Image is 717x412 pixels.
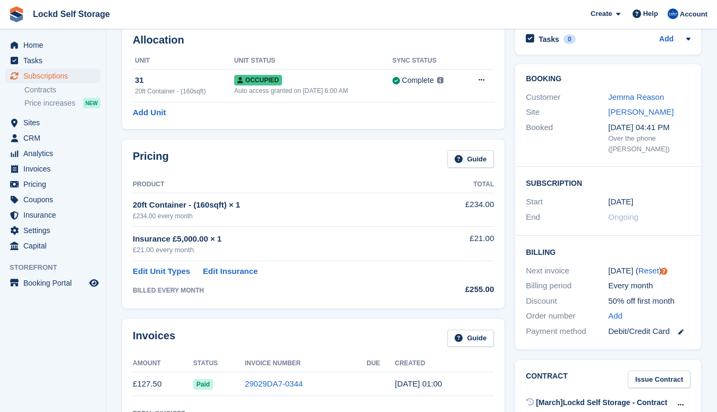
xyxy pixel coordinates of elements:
[133,211,426,221] div: £234.00 every month
[5,238,100,253] a: menu
[608,280,690,292] div: Every month
[5,53,100,68] a: menu
[8,6,24,22] img: stora-icon-8386f47178a22dfd0bd8f6a31ec36ba5ce8667c1dd55bd0f319d3a0aa187defe.svg
[245,355,366,372] th: Invoice Number
[526,265,608,277] div: Next invoice
[5,146,100,161] a: menu
[133,176,426,193] th: Product
[526,325,608,338] div: Payment method
[23,161,87,176] span: Invoices
[23,177,87,192] span: Pricing
[526,295,608,307] div: Discount
[245,379,303,388] a: 29029DA7-0344
[23,276,87,290] span: Booking Portal
[234,53,392,70] th: Unit Status
[23,192,87,207] span: Coupons
[643,8,658,19] span: Help
[133,199,426,211] div: 20ft Container - (160sqft) × 1
[193,355,245,372] th: Status
[659,33,673,46] a: Add
[88,277,100,289] a: Preview store
[133,233,426,245] div: Insurance £5,000.00 × 1
[5,276,100,290] a: menu
[608,107,673,116] a: [PERSON_NAME]
[659,267,669,276] div: Tooltip anchor
[133,372,193,396] td: £127.50
[608,122,690,134] div: [DATE] 04:41 PM
[5,115,100,130] a: menu
[5,223,100,238] a: menu
[135,74,234,87] div: 31
[5,38,100,53] a: menu
[608,310,622,322] a: Add
[133,330,175,347] h2: Invoices
[23,208,87,222] span: Insurance
[193,379,213,390] span: Paid
[83,98,100,108] div: NEW
[426,193,494,226] td: £234.00
[234,75,282,85] span: Occupied
[608,196,633,208] time: 2025-08-08 00:00:00 UTC
[392,53,463,70] th: Sync Status
[23,131,87,145] span: CRM
[133,150,169,168] h2: Pricing
[426,227,494,261] td: £21.00
[680,9,707,20] span: Account
[608,133,690,154] div: Over the phone ([PERSON_NAME])
[526,310,608,322] div: Order number
[133,34,494,46] h2: Allocation
[526,211,608,224] div: End
[133,53,234,70] th: Unit
[133,245,426,255] div: £21.00 every month
[526,106,608,118] div: Site
[526,91,608,104] div: Customer
[426,176,494,193] th: Total
[23,53,87,68] span: Tasks
[133,286,426,295] div: BILLED EVERY MONTH
[5,177,100,192] a: menu
[668,8,678,19] img: Jonny Bleach
[526,196,608,208] div: Start
[133,107,166,119] a: Add Unit
[5,208,100,222] a: menu
[5,68,100,83] a: menu
[366,355,395,372] th: Due
[526,371,568,388] h2: Contract
[5,192,100,207] a: menu
[447,330,494,347] a: Guide
[608,295,690,307] div: 50% off first month
[539,35,559,44] h2: Tasks
[608,212,638,221] span: Ongoing
[29,5,114,23] a: Lockd Self Storage
[23,68,87,83] span: Subscriptions
[591,8,612,19] span: Create
[23,146,87,161] span: Analytics
[608,92,664,101] a: Jemma Reason
[526,75,690,83] h2: Booking
[234,86,392,96] div: Auto access granted on [DATE] 6:00 AM
[526,280,608,292] div: Billing period
[23,115,87,130] span: Sites
[203,265,258,278] a: Edit Insurance
[5,161,100,176] a: menu
[426,284,494,296] div: £255.00
[628,371,690,388] a: Issue Contract
[5,131,100,145] a: menu
[133,265,190,278] a: Edit Unit Types
[526,246,690,257] h2: Billing
[447,150,494,168] a: Guide
[135,87,234,96] div: 20ft Container - (160sqft)
[133,355,193,372] th: Amount
[23,238,87,253] span: Capital
[24,85,100,95] a: Contracts
[395,355,494,372] th: Created
[395,379,442,388] time: 2025-08-08 00:00:59 UTC
[24,97,100,109] a: Price increases NEW
[526,177,690,188] h2: Subscription
[437,77,443,83] img: icon-info-grey-7440780725fd019a000dd9b08b2336e03edf1995a4989e88bcd33f0948082b44.svg
[564,35,576,44] div: 0
[24,98,75,108] span: Price increases
[23,223,87,238] span: Settings
[10,262,106,273] span: Storefront
[608,325,690,338] div: Debit/Credit Card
